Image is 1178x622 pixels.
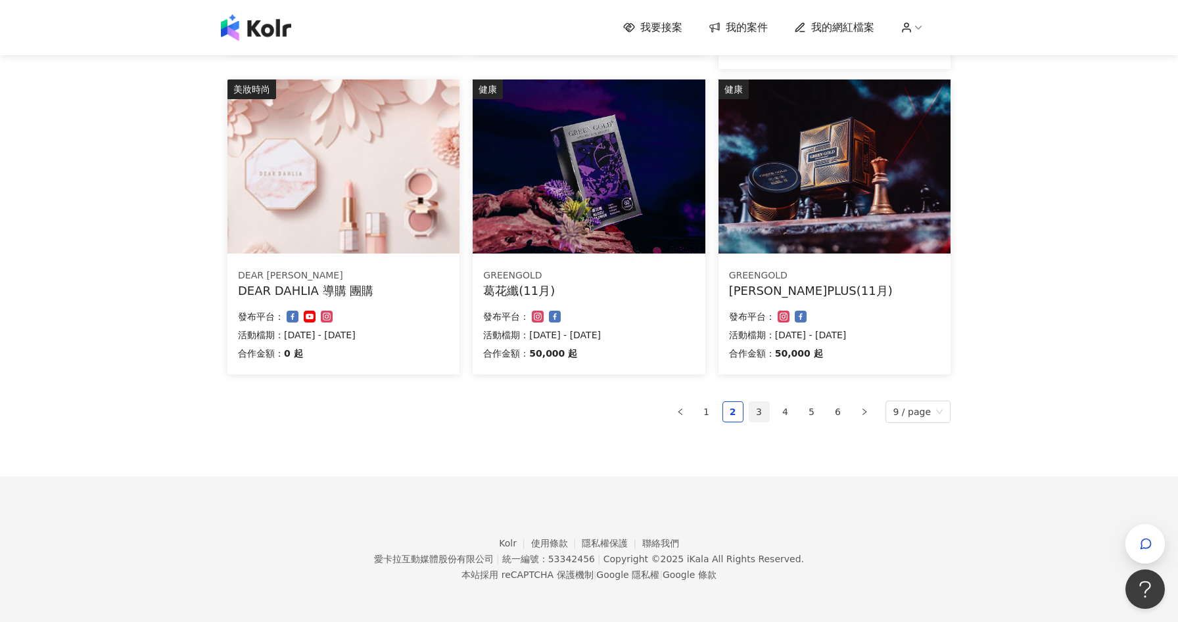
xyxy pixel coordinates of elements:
span: 9 / page [893,401,943,422]
div: [PERSON_NAME]PLUS(11月) [729,282,940,299]
a: 5 [802,402,822,422]
a: 我的案件 [709,20,768,35]
a: iKala [687,554,709,564]
div: Page Size [885,401,951,423]
li: 1 [696,401,717,422]
div: GREENGOLD [729,269,940,282]
li: 5 [801,401,822,422]
div: DEAR DAHLIA 導購 團購 [238,282,449,299]
div: Copyright © 2025 All Rights Reserved. [603,554,804,564]
li: 3 [749,401,770,422]
p: 50,000 起 [529,345,577,361]
p: 50,000 起 [775,345,823,361]
a: 2 [723,402,743,422]
p: 發布平台： [483,309,529,324]
p: 0 起 [284,345,303,361]
img: logo [221,14,291,41]
span: 我的網紅檔案 [811,20,874,35]
button: left [670,401,691,422]
a: 我要接案 [623,20,682,35]
p: 發布平台： [238,309,284,324]
span: right [860,408,868,416]
span: left [676,408,684,416]
li: 4 [775,401,796,422]
div: 統一編號：53342456 [502,554,595,564]
img: 薑黃PLUS [719,79,951,254]
a: 隱私權保護 [582,538,642,548]
a: 聯絡我們 [642,538,679,548]
div: 健康 [719,79,749,99]
li: 6 [828,401,849,422]
p: 活動檔期：[DATE] - [DATE] [483,327,694,343]
a: 3 [749,402,769,422]
p: 發布平台： [729,309,775,324]
p: 合作金額： [729,345,775,361]
div: 健康 [473,79,503,99]
a: Kolr [499,538,530,548]
img: 葛花纖 [473,79,705,254]
p: 合作金額： [483,345,529,361]
img: DEAR DAHLIA 迪雅黛麗奧彩妝系列 [227,79,459,254]
a: 6 [828,402,848,422]
div: GREENGOLD [483,269,694,282]
div: 葛花纖(11月) [483,282,694,299]
span: | [594,569,597,580]
li: 2 [722,401,743,422]
p: 合作金額： [238,345,284,361]
li: Previous Page [670,401,691,422]
div: 美妝時尚 [227,79,276,99]
li: Next Page [854,401,875,422]
button: right [854,401,875,422]
a: 4 [776,402,795,422]
a: 1 [697,402,717,422]
div: DEAR [PERSON_NAME] [238,269,449,282]
a: Google 條款 [663,569,717,580]
p: 活動檔期：[DATE] - [DATE] [238,327,449,343]
span: | [659,569,663,580]
span: 我的案件 [726,20,768,35]
div: 愛卡拉互動媒體股份有限公司 [374,554,494,564]
p: 活動檔期：[DATE] - [DATE] [729,327,940,343]
a: 使用條款 [531,538,582,548]
a: 我的網紅檔案 [794,20,874,35]
span: | [496,554,500,564]
span: 我要接案 [640,20,682,35]
span: | [598,554,601,564]
span: 本站採用 reCAPTCHA 保護機制 [461,567,716,583]
a: Google 隱私權 [596,569,659,580]
iframe: Help Scout Beacon - Open [1125,569,1165,609]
